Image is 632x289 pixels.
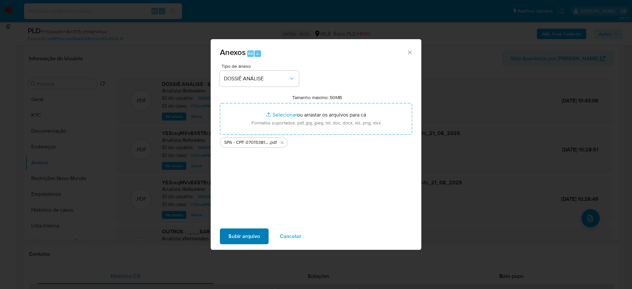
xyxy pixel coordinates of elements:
[220,135,412,148] ul: Arquivos selecionados
[278,139,286,146] button: Excluir SPA - CPF 07015381397 - BRUNO FREITAS RODRIGUES.pdf
[224,75,288,82] span: DOSSIÊ ANÁLISE
[271,228,310,244] button: Cancelar
[256,50,259,57] span: a
[292,94,342,100] label: Tamanho máximo: 50MB
[407,49,412,55] button: Fechar
[224,139,269,146] span: SPA - CPF 07015381397 - [PERSON_NAME]
[220,71,299,87] button: DOSSIÊ ANÁLISE
[222,64,301,68] span: Tipo de anexo
[280,229,301,244] span: Cancelar
[220,46,246,58] span: Anexos
[228,229,260,244] span: Subir arquivo
[248,50,253,57] span: Alt
[220,228,269,244] button: Subir arquivo
[269,139,277,146] span: .pdf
